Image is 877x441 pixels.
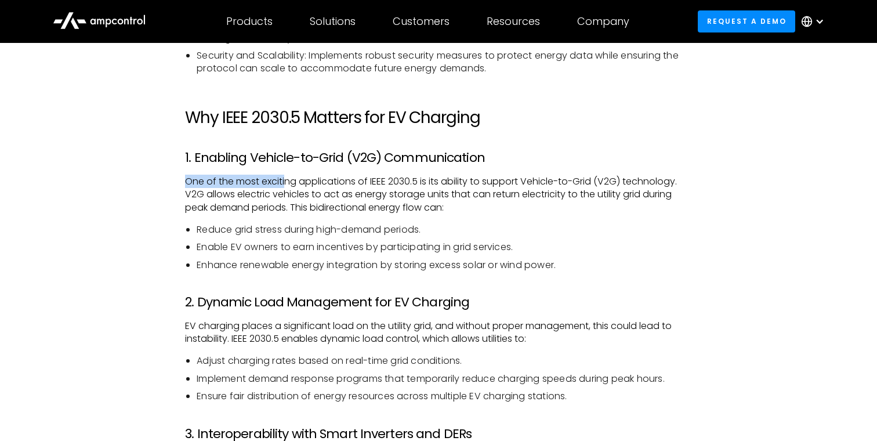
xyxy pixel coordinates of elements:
h3: 2. Dynamic Load Management for EV Charging [185,295,692,310]
a: Request a demo [698,10,795,32]
div: Customers [393,15,450,28]
div: Solutions [310,15,356,28]
div: Resources [487,15,540,28]
h3: 1. Enabling Vehicle-to-Grid (V2G) Communication [185,150,692,165]
div: Company [577,15,629,28]
div: Products [226,15,273,28]
li: Ensure fair distribution of energy resources across multiple EV charging stations. [197,390,692,403]
h2: Why IEEE 2030.5 Matters for EV Charging [185,108,692,128]
p: EV charging places a significant load on the utility grid, and without proper management, this co... [185,320,692,346]
p: One of the most exciting applications of IEEE 2030.5 is its ability to support Vehicle-to-Grid (V... [185,175,692,214]
li: Adjust charging rates based on real-time grid conditions. [197,355,692,367]
li: Implement demand response programs that temporarily reduce charging speeds during peak hours. [197,373,692,385]
li: Security and Scalability: Implements robust security measures to protect energy data while ensuri... [197,49,692,75]
li: Enhance renewable energy integration by storing excess solar or wind power. [197,259,692,272]
li: Reduce grid stress during high-demand periods. [197,223,692,236]
li: Enable EV owners to earn incentives by participating in grid services. [197,241,692,254]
